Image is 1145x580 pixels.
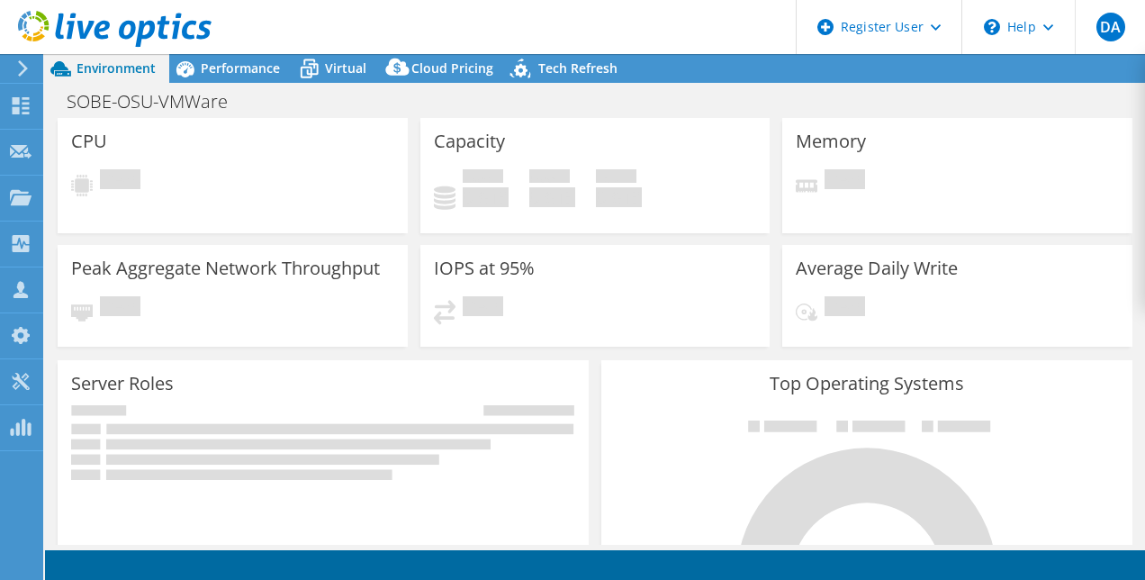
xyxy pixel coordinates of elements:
h3: Top Operating Systems [615,374,1119,394]
span: Tech Refresh [538,59,618,77]
span: Pending [100,296,140,321]
h3: Server Roles [71,374,174,394]
span: Environment [77,59,156,77]
h4: 0 GiB [529,187,575,207]
h3: IOPS at 95% [434,258,535,278]
span: Pending [825,296,865,321]
span: Pending [825,169,865,194]
span: Cloud Pricing [411,59,493,77]
h4: 0 GiB [596,187,642,207]
h4: 0 GiB [463,187,509,207]
h3: Peak Aggregate Network Throughput [71,258,380,278]
h3: Average Daily Write [796,258,958,278]
svg: \n [984,19,1000,35]
span: Pending [100,169,140,194]
h3: Memory [796,131,866,151]
span: Free [529,169,570,187]
span: Virtual [325,59,366,77]
span: DA [1096,13,1125,41]
span: Pending [463,296,503,321]
h3: CPU [71,131,107,151]
h1: SOBE-OSU-VMWare [59,92,256,112]
span: Total [596,169,636,187]
span: Performance [201,59,280,77]
h3: Capacity [434,131,505,151]
span: Used [463,169,503,187]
